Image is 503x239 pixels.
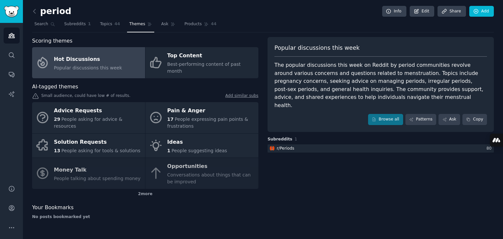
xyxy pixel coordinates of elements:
span: People suggesting ideas [172,148,227,153]
span: Themes [129,21,145,27]
div: Small audience, could have low # of results. [32,93,258,100]
span: Your Bookmarks [32,204,74,212]
div: Top Content [167,51,255,61]
span: Subreddits [268,137,292,142]
a: Add similar subs [225,93,258,100]
img: Periods [270,146,274,151]
span: 44 [211,21,216,27]
div: Hot Discussions [54,54,122,64]
span: 1 [167,148,171,153]
span: 1 [88,21,91,27]
a: Hot DiscussionsPopular discussions this week [32,47,145,78]
a: Ask [159,19,177,32]
a: Subreddits1 [62,19,93,32]
a: Advice Requests29People asking for advice & resources [32,102,145,133]
span: People asking for tools & solutions [61,148,140,153]
span: Ask [161,21,168,27]
a: Solution Requests13People asking for tools & solutions [32,134,145,158]
div: Pain & Anger [167,106,255,116]
span: Best-performing content of past month [167,62,241,74]
span: 1 [295,137,297,141]
a: Patterns [405,114,436,125]
h2: period [32,6,71,17]
a: Topics44 [98,19,122,32]
span: Popular discussions this week [54,65,122,70]
a: Ask [438,114,460,125]
span: 29 [54,117,60,122]
span: Search [34,21,48,27]
a: Periodsr/Periods80 [268,144,494,153]
div: 80 [486,146,494,152]
a: Search [32,19,57,32]
a: Pain & Anger17People expressing pain points & frustrations [145,102,258,133]
span: People expressing pain points & frustrations [167,117,248,129]
span: People asking for advice & resources [54,117,122,129]
a: Add [469,6,494,17]
div: r/ Periods [277,146,294,152]
span: AI-tagged themes [32,83,78,91]
a: Share [438,6,466,17]
span: 13 [54,148,60,153]
div: Solution Requests [54,137,140,147]
span: Topics [100,21,112,27]
div: Advice Requests [54,106,142,116]
div: Ideas [167,137,227,147]
span: Scoring themes [32,37,72,45]
span: Popular discussions this week [274,44,360,52]
a: Ideas1People suggesting ideas [145,134,258,158]
span: 44 [115,21,120,27]
a: Edit [410,6,434,17]
span: 17 [167,117,174,122]
div: The popular discussions this week on Reddit by period communities revolve around various concerns... [274,61,487,109]
div: No posts bookmarked yet [32,214,258,220]
a: Browse all [368,114,403,125]
div: 2 more [32,189,258,199]
button: Copy [462,114,487,125]
a: Themes [127,19,155,32]
span: Products [184,21,202,27]
a: Top ContentBest-performing content of past month [145,47,258,78]
span: Subreddits [64,21,86,27]
img: GummySearch logo [4,6,19,17]
a: Products44 [182,19,219,32]
a: Info [382,6,406,17]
